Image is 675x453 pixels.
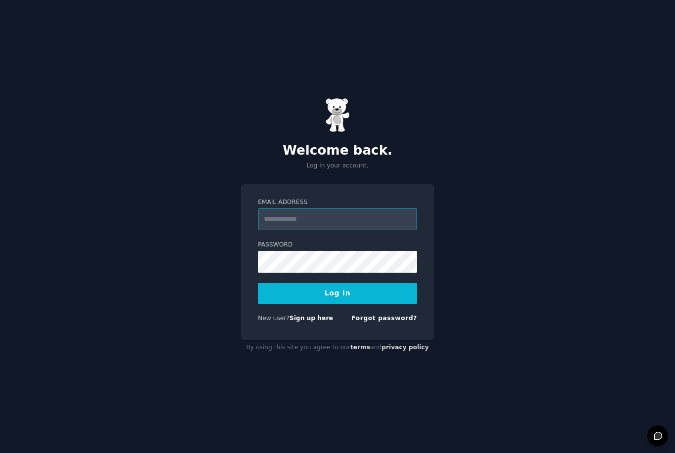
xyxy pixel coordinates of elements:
a: Sign up here [290,315,333,322]
h2: Welcome back. [241,143,434,159]
label: Password [258,241,417,249]
img: Gummy Bear [325,98,350,132]
button: Log In [258,283,417,304]
label: Email Address [258,198,417,207]
div: By using this site you agree to our and [241,340,434,356]
a: terms [350,344,370,351]
p: Log in your account. [241,162,434,170]
a: privacy policy [381,344,429,351]
span: New user? [258,315,290,322]
a: Forgot password? [351,315,417,322]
